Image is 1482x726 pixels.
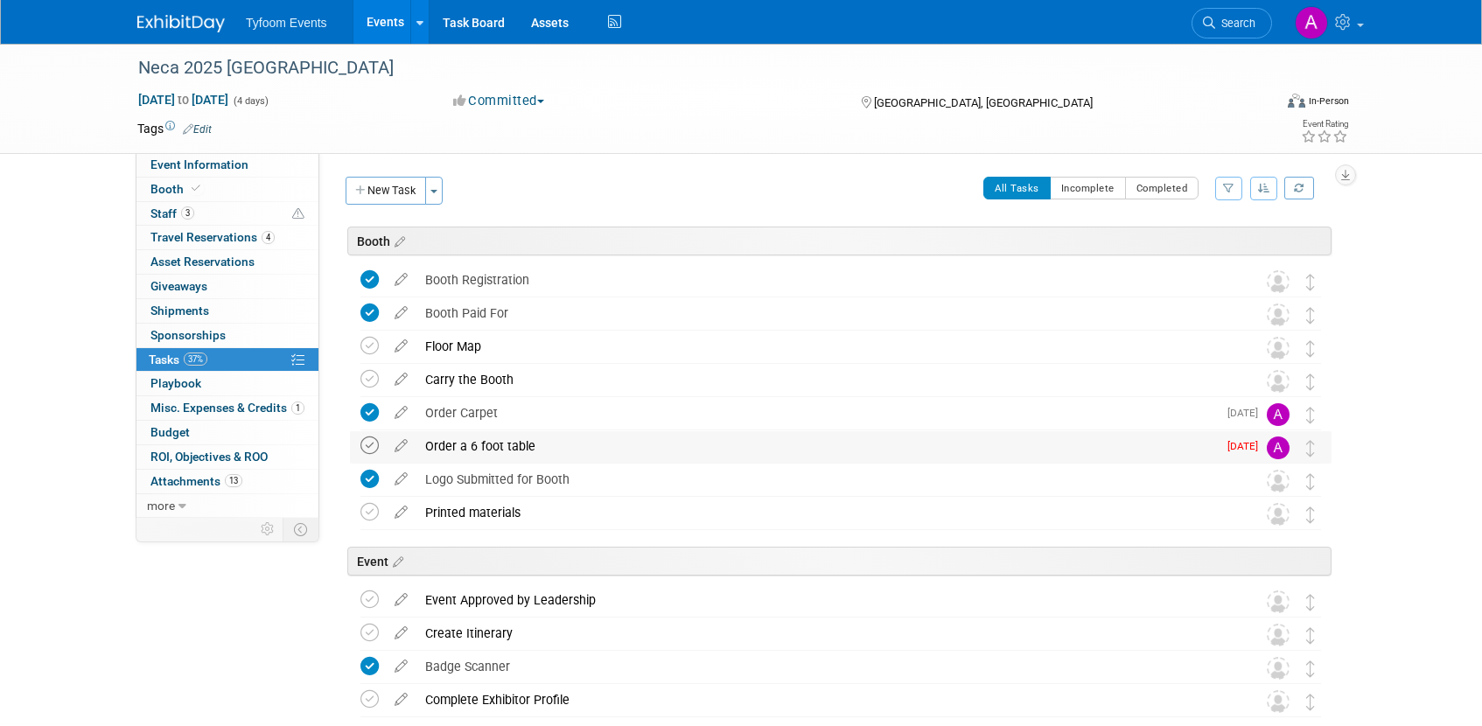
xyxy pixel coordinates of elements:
[225,474,242,487] span: 13
[150,474,242,488] span: Attachments
[416,464,1232,494] div: Logo Submitted for Booth
[1267,337,1290,360] img: Unassigned
[1306,473,1315,490] i: Move task
[416,431,1217,461] div: Order a 6 foot table
[253,518,283,541] td: Personalize Event Tab Strip
[346,177,426,205] button: New Task
[983,177,1051,199] button: All Tasks
[390,232,405,249] a: Edit sections
[1295,6,1328,39] img: Angie Nichols
[136,421,318,444] a: Budget
[1267,690,1290,713] img: Unassigned
[386,305,416,321] a: edit
[181,206,194,220] span: 3
[1267,470,1290,492] img: Unassigned
[1169,91,1349,117] div: Event Format
[1306,440,1315,457] i: Move task
[136,275,318,298] a: Giveaways
[150,328,226,342] span: Sponsorships
[137,92,229,108] span: [DATE] [DATE]
[386,625,416,641] a: edit
[150,376,201,390] span: Playbook
[874,96,1093,109] span: [GEOGRAPHIC_DATA], [GEOGRAPHIC_DATA]
[1306,340,1315,357] i: Move task
[136,153,318,177] a: Event Information
[1306,373,1315,390] i: Move task
[1227,407,1267,419] span: [DATE]
[150,304,209,318] span: Shipments
[386,272,416,288] a: edit
[183,123,212,136] a: Edit
[416,298,1232,328] div: Booth Paid For
[137,120,212,137] td: Tags
[175,93,192,107] span: to
[150,401,304,415] span: Misc. Expenses & Credits
[1284,177,1314,199] a: Refresh
[232,95,269,107] span: (4 days)
[184,353,207,366] span: 37%
[386,405,416,421] a: edit
[416,585,1232,615] div: Event Approved by Leadership
[283,518,319,541] td: Toggle Event Tabs
[1301,120,1348,129] div: Event Rating
[150,157,248,171] span: Event Information
[386,438,416,454] a: edit
[1267,590,1290,613] img: Unassigned
[150,230,275,244] span: Travel Reservations
[386,471,416,487] a: edit
[1306,627,1315,644] i: Move task
[132,52,1246,84] div: Neca 2025 [GEOGRAPHIC_DATA]
[147,499,175,513] span: more
[416,618,1232,648] div: Create Itinerary
[386,659,416,674] a: edit
[136,494,318,518] a: more
[1288,94,1305,108] img: Format-Inperson.png
[292,206,304,222] span: Potential Scheduling Conflict -- at least one attendee is tagged in another overlapping event.
[136,445,318,469] a: ROI, Objectives & ROO
[1306,506,1315,523] i: Move task
[347,547,1332,576] div: Event
[1267,657,1290,680] img: Unassigned
[150,255,255,269] span: Asset Reservations
[136,202,318,226] a: Staff3
[416,498,1232,527] div: Printed materials
[1125,177,1199,199] button: Completed
[150,279,207,293] span: Giveaways
[291,401,304,415] span: 1
[1267,503,1290,526] img: Unassigned
[150,182,204,196] span: Booth
[136,470,318,493] a: Attachments13
[1306,407,1315,423] i: Move task
[1267,370,1290,393] img: Unassigned
[1215,17,1255,30] span: Search
[416,398,1217,428] div: Order Carpet
[136,324,318,347] a: Sponsorships
[1267,304,1290,326] img: Unassigned
[246,16,327,30] span: Tyfoom Events
[262,231,275,244] span: 4
[137,15,225,32] img: ExhibitDay
[1306,594,1315,611] i: Move task
[136,299,318,323] a: Shipments
[150,450,268,464] span: ROI, Objectives & ROO
[386,372,416,387] a: edit
[416,265,1232,295] div: Booth Registration
[1227,440,1267,452] span: [DATE]
[136,372,318,395] a: Playbook
[416,685,1232,715] div: Complete Exhibitor Profile
[149,353,207,366] span: Tasks
[1308,94,1349,108] div: In-Person
[1306,274,1315,290] i: Move task
[1267,624,1290,646] img: Unassigned
[150,425,190,439] span: Budget
[1267,403,1290,426] img: Angie Nichols
[386,592,416,608] a: edit
[150,206,194,220] span: Staff
[1267,436,1290,459] img: Angie Nichols
[1050,177,1126,199] button: Incomplete
[192,184,200,193] i: Booth reservation complete
[1306,307,1315,324] i: Move task
[136,226,318,249] a: Travel Reservations4
[1267,270,1290,293] img: Unassigned
[386,505,416,520] a: edit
